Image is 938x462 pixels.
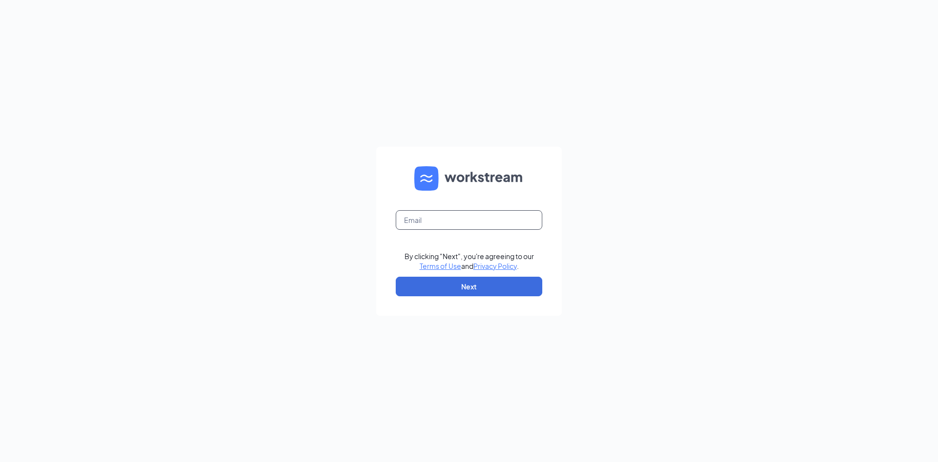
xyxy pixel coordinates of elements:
[473,262,517,270] a: Privacy Policy
[414,166,524,191] img: WS logo and Workstream text
[420,262,461,270] a: Terms of Use
[405,251,534,271] div: By clicking "Next", you're agreeing to our and .
[396,210,542,230] input: Email
[396,277,542,296] button: Next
